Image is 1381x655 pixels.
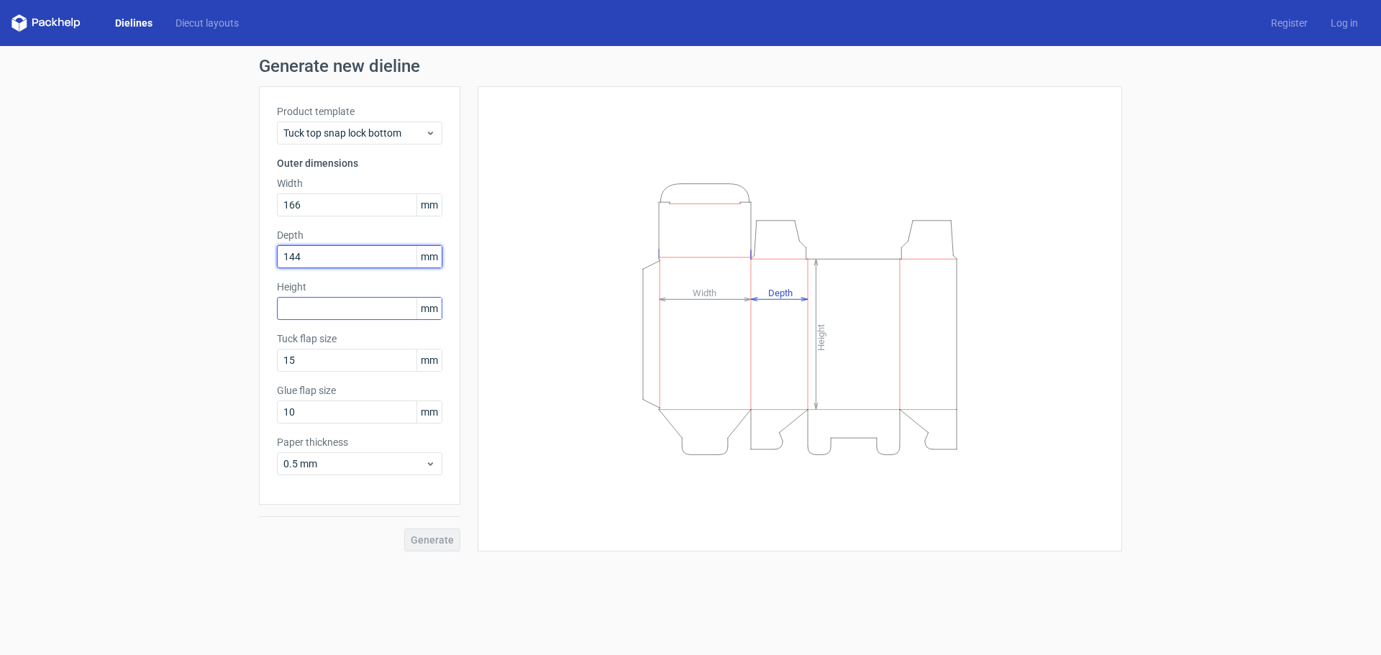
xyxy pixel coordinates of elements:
span: mm [416,401,442,423]
a: Diecut layouts [164,16,250,30]
h1: Generate new dieline [259,58,1122,75]
tspan: Depth [768,287,793,298]
a: Log in [1319,16,1369,30]
label: Width [277,176,442,191]
a: Register [1259,16,1319,30]
label: Tuck flap size [277,331,442,346]
span: mm [416,349,442,371]
a: Dielines [104,16,164,30]
span: mm [416,298,442,319]
label: Depth [277,228,442,242]
label: Glue flap size [277,383,442,398]
tspan: Height [816,324,826,350]
span: Tuck top snap lock bottom [283,126,425,140]
span: mm [416,194,442,216]
label: Paper thickness [277,435,442,449]
h3: Outer dimensions [277,156,442,170]
span: mm [416,246,442,267]
label: Height [277,280,442,294]
tspan: Width [693,287,716,298]
label: Product template [277,104,442,119]
span: 0.5 mm [283,457,425,471]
